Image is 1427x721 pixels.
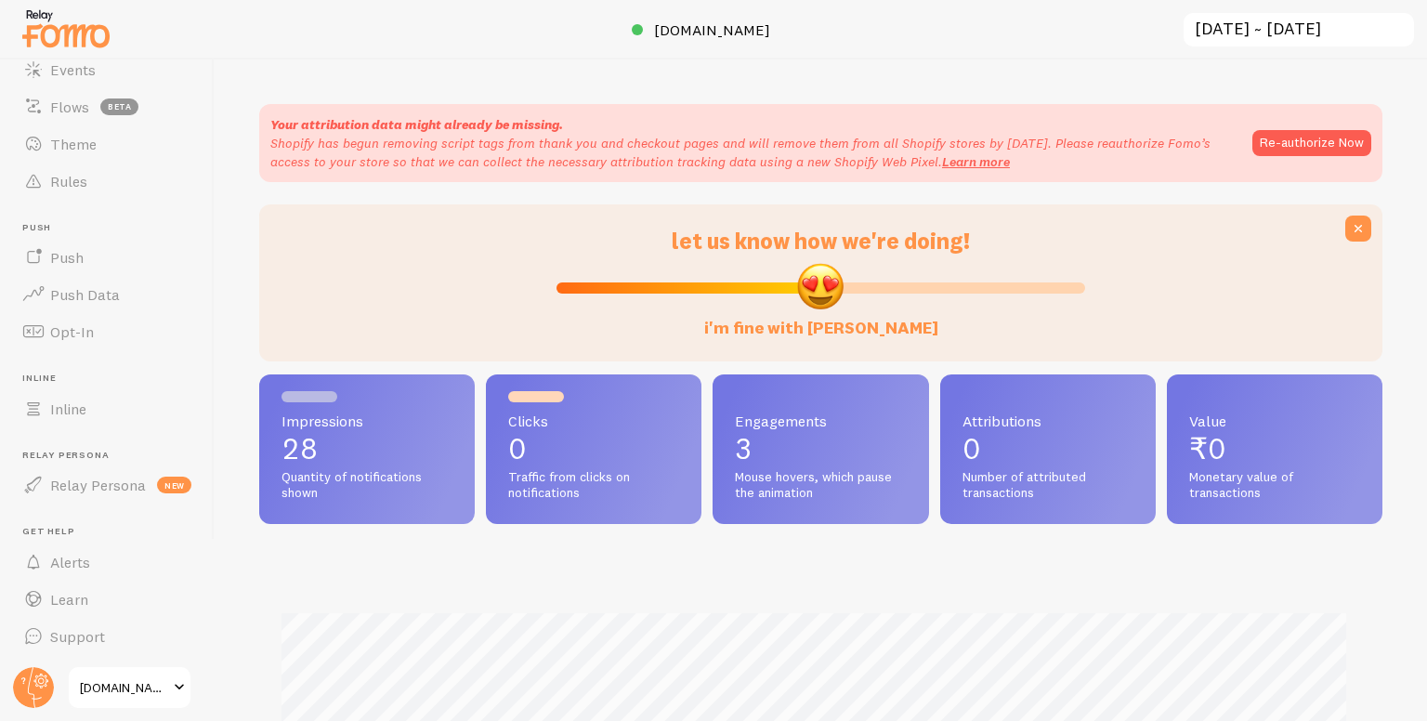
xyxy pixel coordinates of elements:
[1189,430,1226,466] span: ₹0
[50,135,97,153] span: Theme
[942,153,1010,170] a: Learn more
[962,413,1133,428] span: Attributions
[80,676,168,699] span: [DOMAIN_NAME]
[22,222,203,234] span: Push
[50,476,146,494] span: Relay Persona
[11,276,203,313] a: Push Data
[1189,469,1360,502] span: Monetary value of transactions
[11,618,203,655] a: Support
[22,526,203,538] span: Get Help
[22,450,203,462] span: Relay Persona
[50,590,88,609] span: Learn
[270,134,1234,171] p: Shopify has begun removing script tags from thank you and checkout pages and will remove them fro...
[508,434,679,464] p: 0
[508,469,679,502] span: Traffic from clicks on notifications
[11,390,203,427] a: Inline
[508,413,679,428] span: Clicks
[735,413,906,428] span: Engagements
[281,434,452,464] p: 28
[50,60,96,79] span: Events
[735,434,906,464] p: 3
[50,172,87,190] span: Rules
[11,466,203,504] a: Relay Persona new
[50,553,90,571] span: Alerts
[11,581,203,618] a: Learn
[20,5,112,52] img: fomo-relay-logo-orange.svg
[11,51,203,88] a: Events
[11,313,203,350] a: Opt-In
[11,88,203,125] a: Flows beta
[962,434,1133,464] p: 0
[672,227,970,255] span: let us know how we're doing!
[270,116,563,133] strong: Your attribution data might already be missing.
[11,163,203,200] a: Rules
[281,469,452,502] span: Quantity of notifications shown
[11,125,203,163] a: Theme
[50,627,105,646] span: Support
[50,285,120,304] span: Push Data
[1252,130,1371,156] button: Re-authorize Now
[22,373,203,385] span: Inline
[67,665,192,710] a: [DOMAIN_NAME]
[11,544,203,581] a: Alerts
[50,248,84,267] span: Push
[1189,413,1360,428] span: Value
[735,469,906,502] span: Mouse hovers, which pause the animation
[50,400,86,418] span: Inline
[704,299,938,339] label: i'm fine with [PERSON_NAME]
[50,322,94,341] span: Opt-In
[157,477,191,493] span: new
[50,98,89,116] span: Flows
[281,413,452,428] span: Impressions
[962,469,1133,502] span: Number of attributed transactions
[795,261,845,311] img: emoji.png
[11,239,203,276] a: Push
[100,98,138,115] span: beta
